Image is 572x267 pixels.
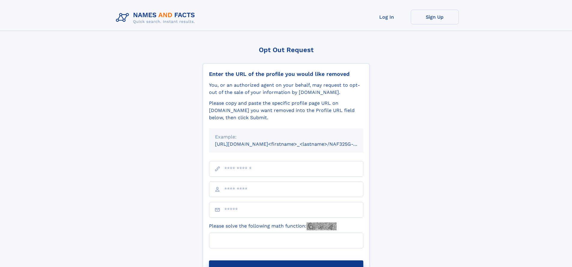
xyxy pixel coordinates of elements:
[363,10,411,24] a: Log In
[411,10,459,24] a: Sign Up
[113,10,200,26] img: Logo Names and Facts
[209,82,363,96] div: You, or an authorized agent on your behalf, may request to opt-out of the sale of your informatio...
[215,141,375,147] small: [URL][DOMAIN_NAME]<firstname>_<lastname>/NAF325G-xxxxxxxx
[209,222,337,230] label: Please solve the following math function:
[209,100,363,121] div: Please copy and paste the specific profile page URL on [DOMAIN_NAME] you want removed into the Pr...
[209,71,363,77] div: Enter the URL of the profile you would like removed
[215,133,357,141] div: Example:
[203,46,370,54] div: Opt Out Request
